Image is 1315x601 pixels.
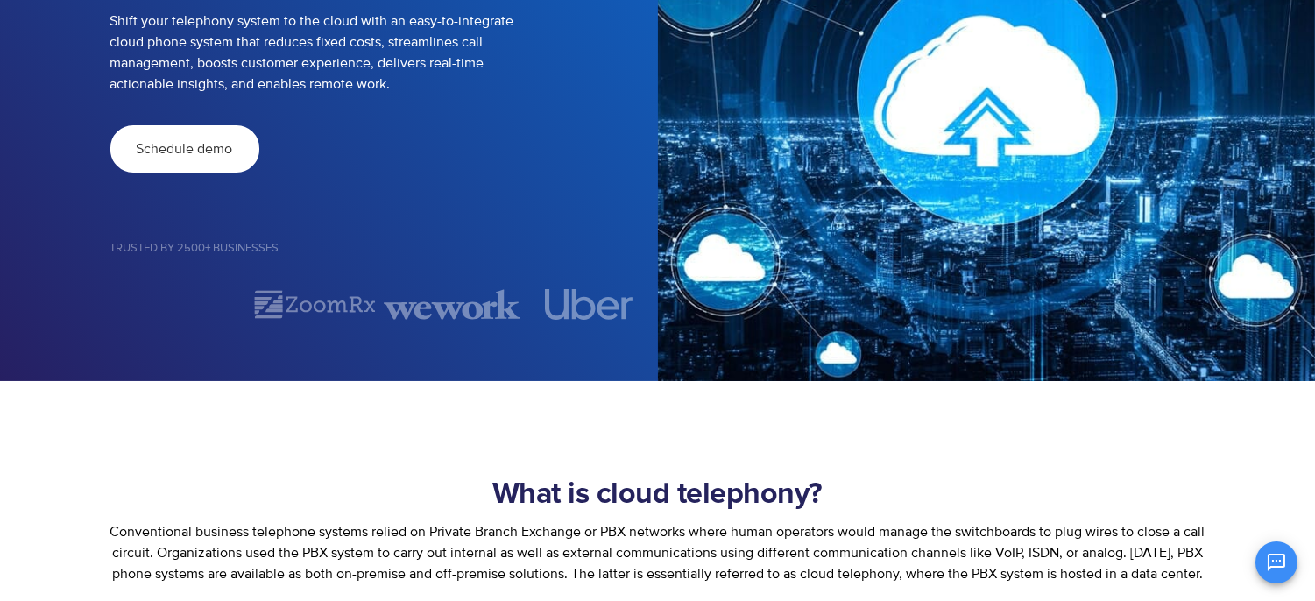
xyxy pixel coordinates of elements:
span: Schedule demo [137,142,233,156]
div: 2 of 7 [247,289,384,320]
span: Conventional business telephone systems relied on Private Branch Exchange or PBX networks where h... [110,523,1205,583]
div: 4 of 7 [520,289,657,320]
h2: What is cloud telephony? [110,477,1205,513]
div: 3 of 7 [384,289,520,320]
h5: Trusted by 2500+ Businesses [110,243,658,254]
button: Open chat [1255,541,1297,583]
img: uber.svg [545,289,634,320]
a: Schedule demo [110,125,259,173]
div: 1 of 7 [110,294,247,315]
img: zoomrx.svg [252,289,378,320]
img: wework.svg [384,289,520,320]
div: Image Carousel [110,289,658,320]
